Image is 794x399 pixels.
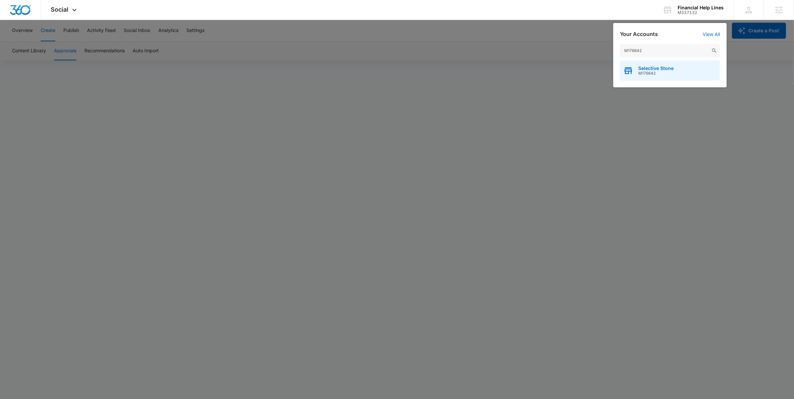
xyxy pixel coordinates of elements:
[51,6,69,13] span: Social
[638,71,674,76] span: M176642
[620,44,720,57] input: Search Accounts
[703,31,720,37] a: View All
[678,10,724,15] div: account id
[620,61,720,81] button: Selective StoneM176642
[678,5,724,10] div: account name
[638,66,674,71] span: Selective Stone
[620,31,658,37] h2: Your Accounts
